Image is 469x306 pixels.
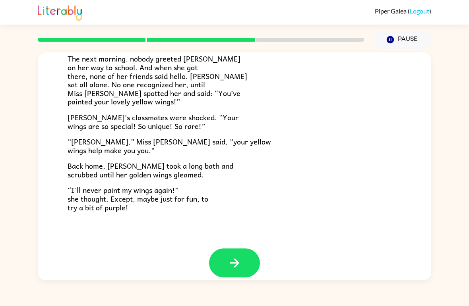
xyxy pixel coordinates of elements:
span: Piper Galea [375,7,408,15]
div: ( ) [375,7,431,15]
a: Logout [410,7,429,15]
button: Pause [374,31,431,49]
span: Back home, [PERSON_NAME] took a long bath and scrubbed until her golden wings gleamed. [68,160,233,180]
span: “[PERSON_NAME],” Miss [PERSON_NAME] said, “your yellow wings help make you you." [68,136,271,156]
span: [PERSON_NAME]'s classmates were shocked. “Your wings are so special! So unique! So rare!” [68,112,238,132]
img: Literably [38,3,82,21]
span: “I’ll never paint my wings again!” she thought. Except, maybe just for fun, to try a bit of purple! [68,184,208,213]
span: The next morning, nobody greeted [PERSON_NAME] on her way to school. And when she got there, none... [68,53,247,107]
